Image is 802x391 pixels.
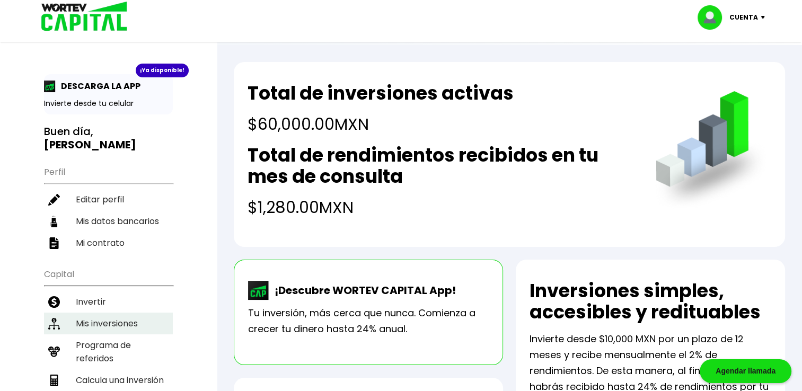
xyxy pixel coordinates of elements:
p: Invierte desde tu celular [44,98,173,109]
a: Programa de referidos [44,334,173,369]
img: wortev-capital-app-icon [248,281,269,300]
p: ¡Descubre WORTEV CAPITAL App! [269,282,456,298]
img: profile-image [698,5,729,30]
a: Mi contrato [44,232,173,254]
h2: Total de inversiones activas [248,83,514,104]
h3: Buen día, [44,125,173,152]
img: contrato-icon.f2db500c.svg [48,237,60,249]
img: recomiendanos-icon.9b8e9327.svg [48,346,60,358]
h2: Total de rendimientos recibidos en tu mes de consulta [248,145,634,187]
img: datos-icon.10cf9172.svg [48,216,60,227]
h4: $1,280.00 MXN [248,196,634,219]
div: Agendar llamada [700,359,791,383]
div: ¡Ya disponible! [136,64,189,77]
img: app-icon [44,81,56,92]
b: [PERSON_NAME] [44,137,136,152]
a: Mis datos bancarios [44,210,173,232]
p: Cuenta [729,10,758,25]
img: grafica.516fef24.png [651,91,771,211]
p: DESCARGA LA APP [56,79,140,93]
img: inversiones-icon.6695dc30.svg [48,318,60,330]
a: Mis inversiones [44,313,173,334]
h2: Inversiones simples, accesibles y redituables [530,280,771,323]
img: invertir-icon.b3b967d7.svg [48,296,60,308]
img: calculadora-icon.17d418c4.svg [48,375,60,386]
img: editar-icon.952d3147.svg [48,194,60,206]
a: Invertir [44,291,173,313]
a: Calcula una inversión [44,369,173,391]
p: Tu inversión, más cerca que nunca. Comienza a crecer tu dinero hasta 24% anual. [248,305,489,337]
a: Editar perfil [44,189,173,210]
h4: $60,000.00 MXN [248,112,514,136]
img: icon-down [758,16,772,19]
ul: Perfil [44,160,173,254]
